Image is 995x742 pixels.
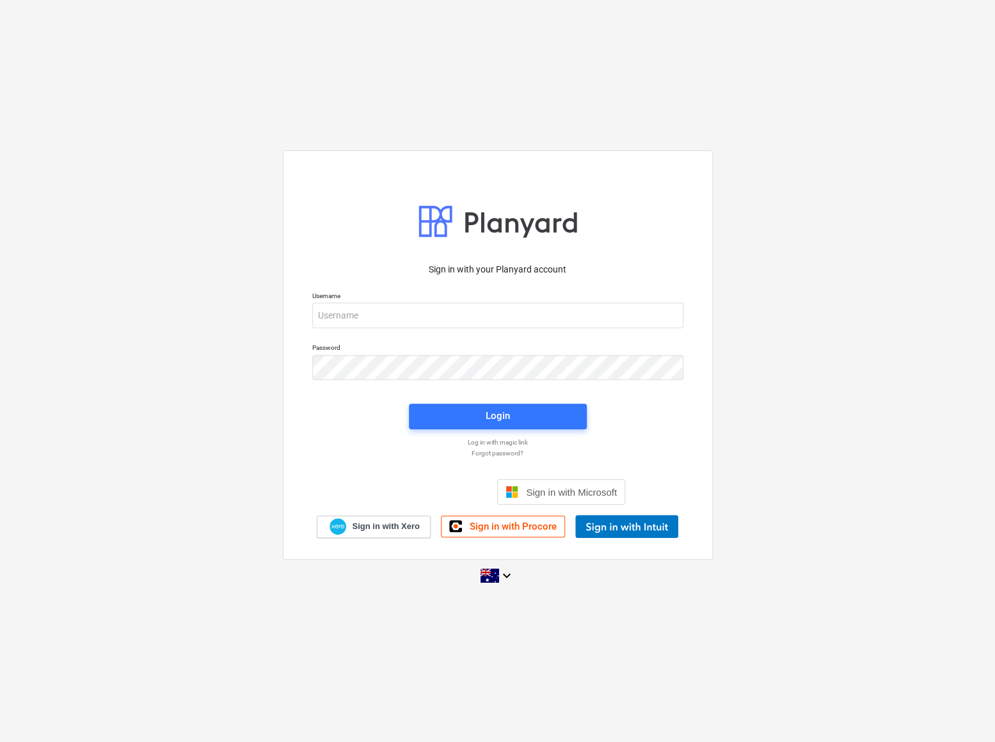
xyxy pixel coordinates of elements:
[317,516,431,538] a: Sign in with Xero
[441,516,565,537] a: Sign in with Procore
[352,521,419,532] span: Sign in with Xero
[306,449,690,457] a: Forgot password?
[330,518,346,535] img: Xero logo
[312,263,683,276] p: Sign in with your Planyard account
[526,487,617,498] span: Sign in with Microsoft
[470,521,557,532] span: Sign in with Procore
[499,568,514,583] i: keyboard_arrow_down
[505,485,518,498] img: Microsoft logo
[312,343,683,354] p: Password
[306,438,690,446] a: Log in with magic link
[312,292,683,303] p: Username
[312,303,683,328] input: Username
[486,407,510,424] div: Login
[409,404,587,429] button: Login
[363,478,493,506] iframe: Sign in with Google Button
